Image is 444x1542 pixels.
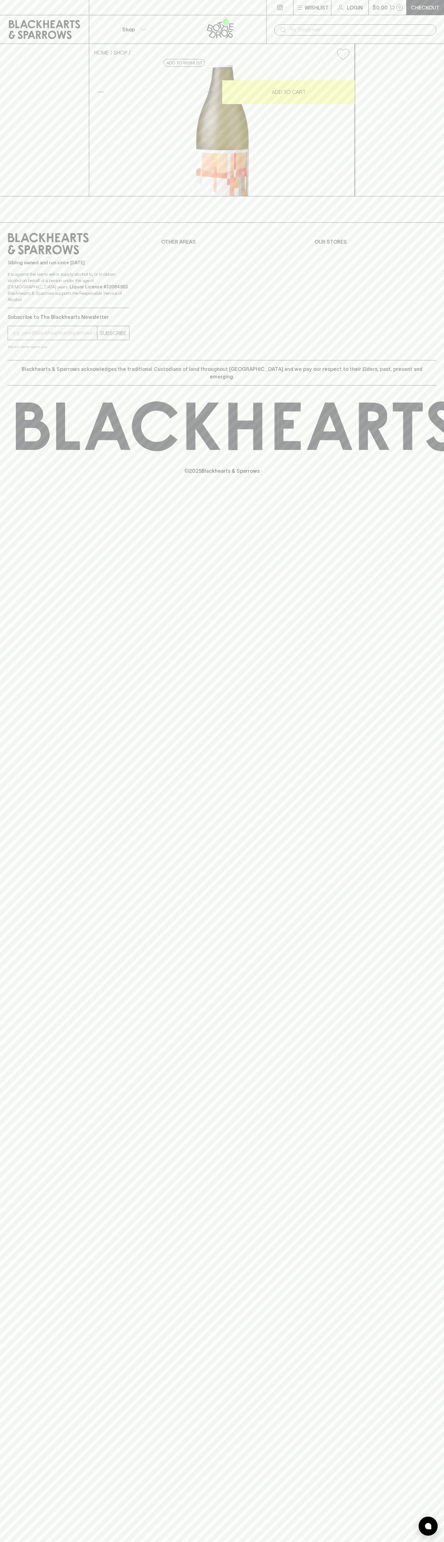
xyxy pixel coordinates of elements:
[222,80,355,104] button: ADD TO CART
[425,1523,431,1529] img: bubble-icon
[94,50,109,56] a: HOME
[315,238,436,246] p: OUR STORES
[122,26,135,33] p: Shop
[289,25,431,35] input: Try "Pinot noir"
[347,4,363,11] p: Login
[373,4,388,11] p: $0.00
[272,88,306,96] p: ADD TO CART
[89,15,178,43] button: Shop
[13,328,97,338] input: e.g. jane@blackheartsandsparrows.com.au
[114,50,127,56] a: SHOP
[161,238,283,246] p: OTHER AREAS
[89,4,95,11] p: ⠀
[8,260,129,266] p: Sibling owned and run since [DATE]
[97,326,129,340] button: SUBSCRIBE
[100,329,127,337] p: SUBSCRIBE
[411,4,440,11] p: Checkout
[8,313,129,321] p: Subscribe to The Blackhearts Newsletter
[8,271,129,303] p: It is against the law to sell or supply alcohol to, or to obtain alcohol on behalf of a person un...
[70,284,128,289] strong: Liquor License #32064953
[398,6,401,9] p: 0
[89,65,355,196] img: 38790.png
[12,365,432,380] p: Blackhearts & Sparrows acknowledges the traditional Custodians of land throughout [GEOGRAPHIC_DAT...
[163,59,205,67] button: Add to wishlist
[335,46,352,63] button: Add to wishlist
[305,4,329,11] p: Wishlist
[8,344,129,350] p: We will never spam you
